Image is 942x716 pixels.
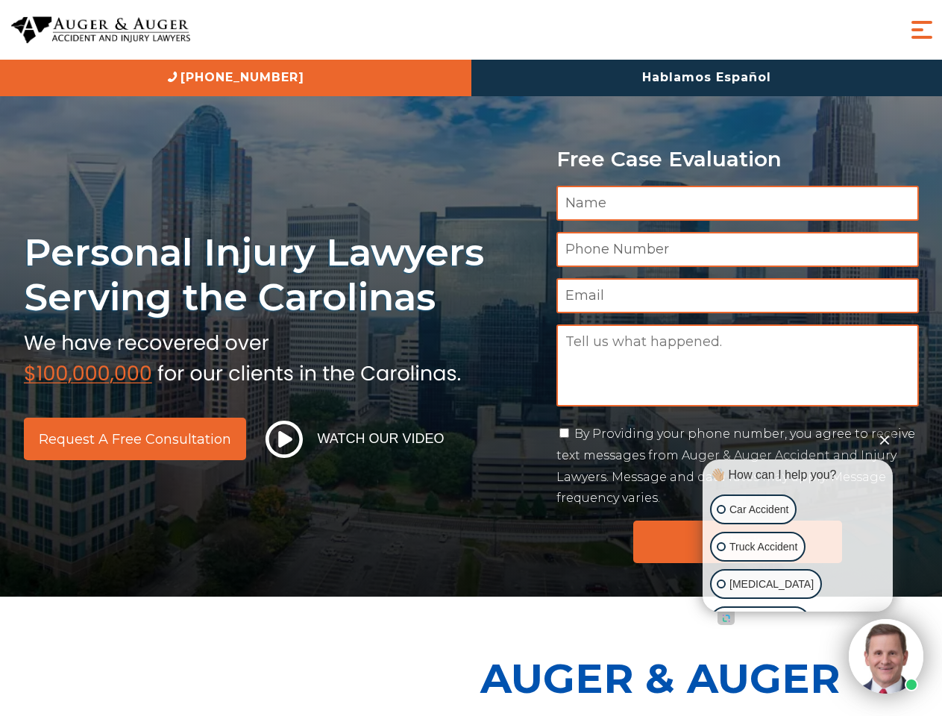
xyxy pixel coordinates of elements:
[261,420,449,459] button: Watch Our Video
[729,500,788,519] p: Car Accident
[556,427,915,505] label: By Providing your phone number, you agree to receive text messages from Auger & Auger Accident an...
[729,575,814,594] p: [MEDICAL_DATA]
[849,619,923,694] img: Intaker widget Avatar
[874,429,895,450] button: Close Intaker Chat Widget
[729,538,797,556] p: Truck Accident
[39,433,231,446] span: Request a Free Consultation
[633,521,842,563] input: Submit
[556,278,919,313] input: Email
[556,148,919,171] p: Free Case Evaluation
[556,232,919,267] input: Phone Number
[718,612,735,625] a: Open intaker chat
[24,327,461,384] img: sub text
[24,418,246,460] a: Request a Free Consultation
[706,467,889,483] div: 👋🏼 How can I help you?
[556,186,919,221] input: Name
[907,15,937,45] button: Menu
[480,641,934,715] p: Auger & Auger
[11,16,190,44] img: Auger & Auger Accident and Injury Lawyers Logo
[24,230,538,320] h1: Personal Injury Lawyers Serving the Carolinas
